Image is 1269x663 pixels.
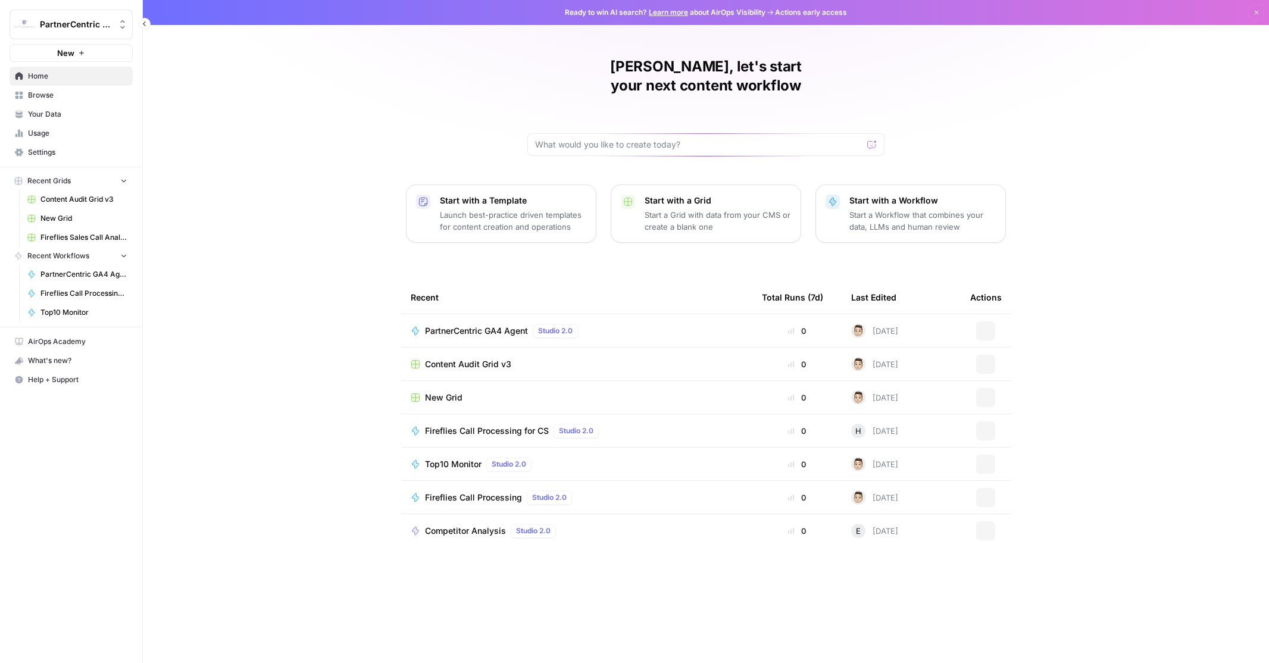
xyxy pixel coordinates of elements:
[425,325,528,337] span: PartnerCentric GA4 Agent
[10,351,133,370] button: What's new?
[851,524,898,538] div: [DATE]
[425,425,549,437] span: Fireflies Call Processing for CS
[28,374,127,385] span: Help + Support
[22,209,133,228] a: New Grid
[492,459,526,470] span: Studio 2.0
[762,392,832,404] div: 0
[762,358,832,370] div: 0
[851,457,865,471] img: j22vlec3s5as1jy706j54i2l8ae1
[851,390,865,405] img: j22vlec3s5as1jy706j54i2l8ae1
[851,490,865,505] img: j22vlec3s5as1jy706j54i2l8ae1
[10,143,133,162] a: Settings
[10,370,133,389] button: Help + Support
[425,525,506,537] span: Competitor Analysis
[28,147,127,158] span: Settings
[411,358,743,370] a: Content Audit Grid v3
[411,490,743,505] a: Fireflies Call ProcessingStudio 2.0
[10,332,133,351] a: AirOps Academy
[815,184,1006,243] button: Start with a WorkflowStart a Workflow that combines your data, LLMs and human review
[57,47,74,59] span: New
[27,176,71,186] span: Recent Grids
[538,326,573,336] span: Studio 2.0
[559,426,593,436] span: Studio 2.0
[22,284,133,303] a: Fireflies Call Processing for CS
[851,281,896,314] div: Last Edited
[775,7,847,18] span: Actions early access
[849,209,996,233] p: Start a Workflow that combines your data, LLMs and human review
[970,281,1002,314] div: Actions
[425,358,511,370] span: Content Audit Grid v3
[762,281,823,314] div: Total Runs (7d)
[649,8,688,17] a: Learn more
[762,425,832,437] div: 0
[851,490,898,505] div: [DATE]
[851,357,865,371] img: j22vlec3s5as1jy706j54i2l8ae1
[645,195,791,207] p: Start with a Grid
[849,195,996,207] p: Start with a Workflow
[10,352,132,370] div: What's new?
[611,184,801,243] button: Start with a GridStart a Grid with data from your CMS or create a blank one
[762,458,832,470] div: 0
[411,324,743,338] a: PartnerCentric GA4 AgentStudio 2.0
[22,190,133,209] a: Content Audit Grid v3
[645,209,791,233] p: Start a Grid with data from your CMS or create a blank one
[440,195,586,207] p: Start with a Template
[22,303,133,322] a: Top10 Monitor
[425,392,462,404] span: New Grid
[411,424,743,438] a: Fireflies Call Processing for CSStudio 2.0
[28,71,127,82] span: Home
[425,458,482,470] span: Top10 Monitor
[762,325,832,337] div: 0
[28,90,127,101] span: Browse
[851,424,898,438] div: [DATE]
[10,172,133,190] button: Recent Grids
[40,288,127,299] span: Fireflies Call Processing for CS
[856,525,861,537] span: E
[10,44,133,62] button: New
[10,86,133,105] a: Browse
[40,232,127,243] span: Fireflies Sales Call Analysis For CS
[762,492,832,503] div: 0
[10,105,133,124] a: Your Data
[10,247,133,265] button: Recent Workflows
[28,128,127,139] span: Usage
[40,18,112,30] span: PartnerCentric Sales Tools
[527,57,884,95] h1: [PERSON_NAME], let's start your next content workflow
[411,392,743,404] a: New Grid
[10,10,133,39] button: Workspace: PartnerCentric Sales Tools
[851,324,898,338] div: [DATE]
[411,281,743,314] div: Recent
[22,265,133,284] a: PartnerCentric GA4 Agent
[762,525,832,537] div: 0
[440,209,586,233] p: Launch best-practice driven templates for content creation and operations
[565,7,765,18] span: Ready to win AI search? about AirOps Visibility
[855,425,861,437] span: H
[28,109,127,120] span: Your Data
[411,457,743,471] a: Top10 MonitorStudio 2.0
[40,307,127,318] span: Top10 Monitor
[851,357,898,371] div: [DATE]
[40,213,127,224] span: New Grid
[532,492,567,503] span: Studio 2.0
[411,524,743,538] a: Competitor AnalysisStudio 2.0
[10,124,133,143] a: Usage
[851,324,865,338] img: j22vlec3s5as1jy706j54i2l8ae1
[28,336,127,347] span: AirOps Academy
[851,390,898,405] div: [DATE]
[851,457,898,471] div: [DATE]
[22,228,133,247] a: Fireflies Sales Call Analysis For CS
[27,251,89,261] span: Recent Workflows
[40,269,127,280] span: PartnerCentric GA4 Agent
[10,67,133,86] a: Home
[535,139,862,151] input: What would you like to create today?
[14,14,35,35] img: PartnerCentric Sales Tools Logo
[406,184,596,243] button: Start with a TemplateLaunch best-practice driven templates for content creation and operations
[425,492,522,503] span: Fireflies Call Processing
[40,194,127,205] span: Content Audit Grid v3
[516,526,551,536] span: Studio 2.0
